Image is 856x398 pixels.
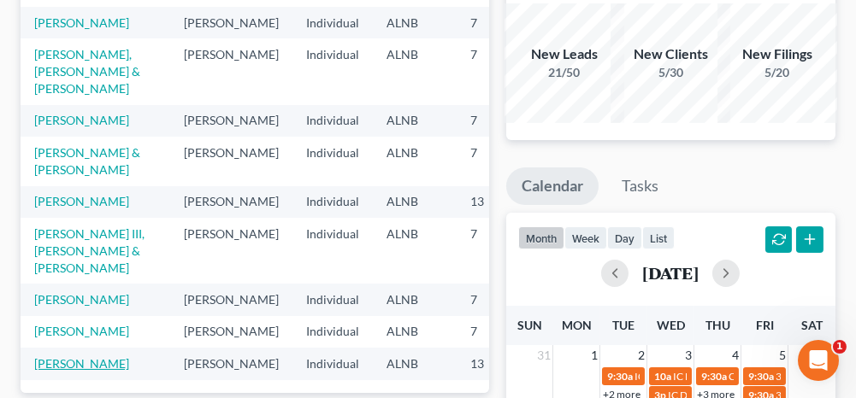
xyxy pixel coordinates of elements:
[564,226,607,249] button: week
[748,370,774,383] span: 9:30a
[34,356,129,371] a: [PERSON_NAME]
[373,218,457,284] td: ALNB
[730,345,741,366] span: 4
[798,340,839,381] iframe: Intercom live chat
[457,218,542,284] td: 7
[170,348,292,379] td: [PERSON_NAME]
[612,318,635,332] span: Tue
[457,284,542,315] td: 7
[170,38,292,104] td: [PERSON_NAME]
[535,345,552,366] span: 31
[756,318,774,332] span: Fri
[292,348,373,379] td: Individual
[457,7,542,38] td: 7
[292,316,373,348] td: Individual
[611,64,730,81] div: 5/30
[373,186,457,218] td: ALNB
[170,284,292,315] td: [PERSON_NAME]
[642,264,699,282] h2: [DATE]
[457,38,542,104] td: 7
[373,137,457,185] td: ALNB
[457,137,542,185] td: 7
[373,284,457,315] td: ALNB
[373,7,457,38] td: ALNB
[373,316,457,348] td: ALNB
[701,370,727,383] span: 9:30a
[611,44,730,64] div: New Clients
[654,370,671,383] span: 10a
[635,370,765,383] span: IC Date for [PERSON_NAME]
[34,145,140,177] a: [PERSON_NAME] & [PERSON_NAME]
[292,186,373,218] td: Individual
[636,345,646,366] span: 2
[292,137,373,185] td: Individual
[292,284,373,315] td: Individual
[34,15,129,30] a: [PERSON_NAME]
[562,318,592,332] span: Mon
[506,167,599,205] a: Calendar
[606,167,674,205] a: Tasks
[457,186,542,218] td: 13
[34,226,145,275] a: [PERSON_NAME] III, [PERSON_NAME] & [PERSON_NAME]
[717,64,837,81] div: 5/20
[457,316,542,348] td: 7
[373,105,457,137] td: ALNB
[34,47,140,96] a: [PERSON_NAME], [PERSON_NAME] & [PERSON_NAME]
[34,292,129,307] a: [PERSON_NAME]
[705,318,730,332] span: Thu
[683,345,694,366] span: 3
[292,38,373,104] td: Individual
[505,44,624,64] div: New Leads
[457,348,542,379] td: 13
[657,318,685,332] span: Wed
[717,44,837,64] div: New Filings
[833,340,847,354] span: 1
[292,105,373,137] td: Individual
[170,218,292,284] td: [PERSON_NAME]
[801,318,823,332] span: Sat
[170,316,292,348] td: [PERSON_NAME]
[777,345,788,366] span: 5
[607,370,633,383] span: 9:30a
[292,7,373,38] td: Individual
[170,137,292,185] td: [PERSON_NAME]
[642,226,675,249] button: list
[518,226,564,249] button: month
[170,105,292,137] td: [PERSON_NAME]
[373,348,457,379] td: ALNB
[673,370,804,383] span: IC Date for [PERSON_NAME]
[517,318,542,332] span: Sun
[457,105,542,137] td: 7
[34,113,129,127] a: [PERSON_NAME]
[170,7,292,38] td: [PERSON_NAME]
[34,194,129,208] a: [PERSON_NAME]
[589,345,599,366] span: 1
[607,226,642,249] button: day
[34,324,129,338] a: [PERSON_NAME]
[505,64,624,81] div: 21/50
[292,218,373,284] td: Individual
[373,38,457,104] td: ALNB
[170,186,292,218] td: [PERSON_NAME]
